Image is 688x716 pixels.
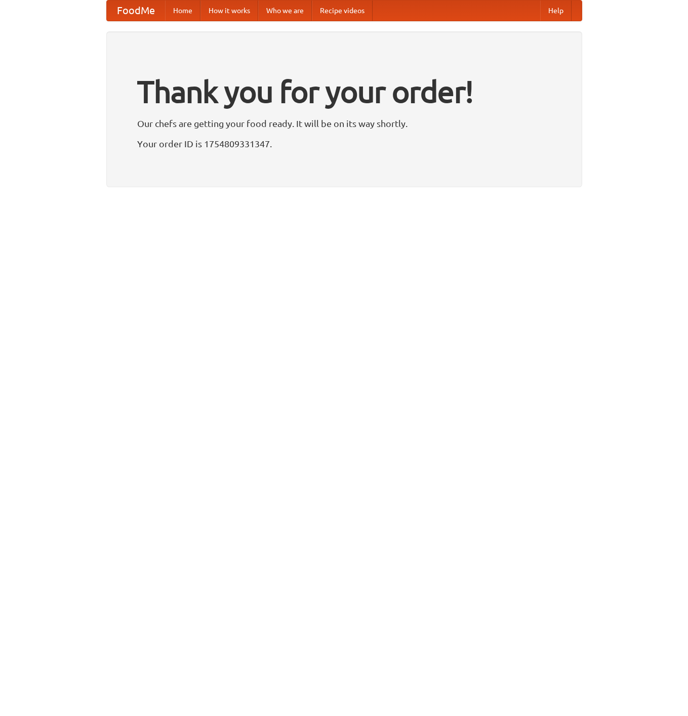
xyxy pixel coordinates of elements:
a: FoodMe [107,1,165,21]
a: Recipe videos [312,1,373,21]
a: Help [540,1,572,21]
a: Who we are [258,1,312,21]
p: Your order ID is 1754809331347. [137,136,551,151]
a: How it works [200,1,258,21]
a: Home [165,1,200,21]
h1: Thank you for your order! [137,67,551,116]
p: Our chefs are getting your food ready. It will be on its way shortly. [137,116,551,131]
